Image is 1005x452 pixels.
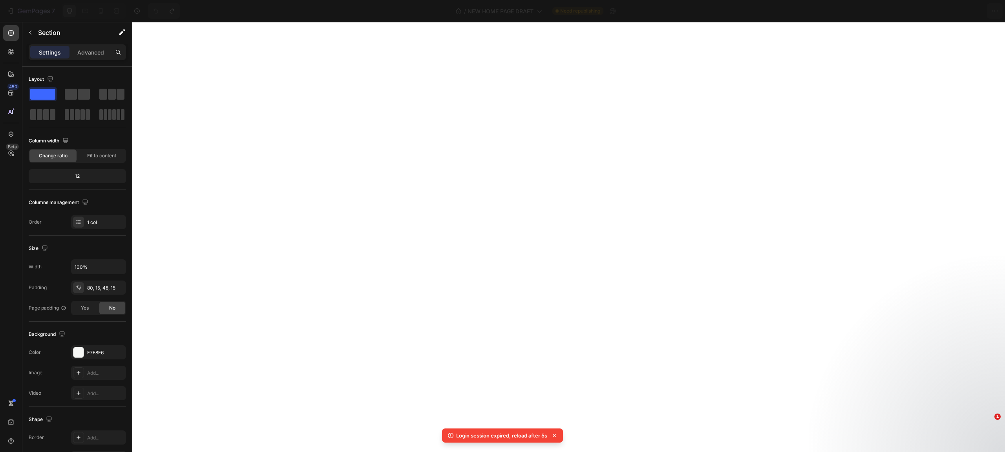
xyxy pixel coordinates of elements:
[29,263,42,270] div: Width
[87,434,124,441] div: Add...
[29,390,41,397] div: Video
[38,28,102,37] p: Section
[77,48,104,56] p: Advanced
[87,370,124,377] div: Add...
[29,197,90,208] div: Columns management
[29,434,44,441] div: Border
[87,284,124,292] div: 80, 15, 48, 15
[29,329,67,340] div: Background
[3,3,58,19] button: 7
[29,414,54,425] div: Shape
[924,3,950,19] button: Save
[29,369,42,376] div: Image
[87,349,124,356] div: F7F8F6
[29,243,49,254] div: Size
[87,152,116,159] span: Fit to content
[109,304,115,312] span: No
[953,3,986,19] button: Publish
[29,219,42,226] div: Order
[148,3,180,19] div: Undo/Redo
[29,136,70,146] div: Column width
[132,22,1005,452] iframe: Design area
[978,425,997,444] iframe: Intercom live chat
[959,7,979,15] div: Publish
[39,152,68,159] span: Change ratio
[81,304,89,312] span: Yes
[87,219,124,226] div: 1 col
[468,7,534,15] span: NEW HOME PAGE DRAFT
[6,144,19,150] div: Beta
[456,432,547,439] p: Login session expired, reload after 5s
[29,74,55,85] div: Layout
[30,171,124,182] div: 12
[29,304,67,312] div: Page padding
[29,349,41,356] div: Color
[29,284,47,291] div: Padding
[464,7,466,15] span: /
[87,390,124,397] div: Add...
[51,6,55,16] p: 7
[39,48,61,56] p: Settings
[71,260,126,274] input: Auto
[930,8,943,15] span: Save
[560,7,600,15] span: Need republishing
[994,414,1001,420] span: 1
[7,84,19,90] div: 450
